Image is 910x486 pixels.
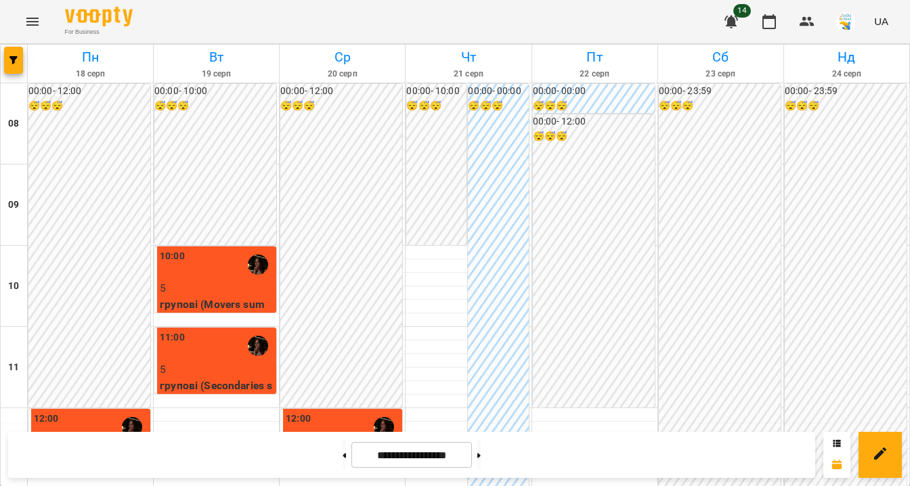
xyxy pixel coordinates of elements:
[408,47,529,68] h6: Чт
[28,84,150,99] h6: 00:00 - 12:00
[534,68,655,81] h6: 22 серп
[16,5,49,38] button: Menu
[156,68,277,81] h6: 19 серп
[786,68,907,81] h6: 24 серп
[660,68,781,81] h6: 23 серп
[160,280,274,296] p: 5
[160,296,274,328] p: групові (Movers summer club 1)
[869,9,894,34] button: UA
[282,68,403,81] h6: 20 серп
[533,129,655,144] h6: 😴😴😴
[468,99,528,114] h6: 😴😴😴
[154,99,276,114] h6: 😴😴😴
[160,361,274,378] p: 5
[836,12,855,31] img: 38072b7c2e4bcea27148e267c0c485b2.jpg
[248,336,268,356] img: Катерина Халимендик
[659,84,781,99] h6: 00:00 - 23:59
[534,47,655,68] h6: Пт
[8,116,19,131] h6: 08
[533,84,655,99] h6: 00:00 - 00:00
[8,360,19,375] h6: 11
[154,84,276,99] h6: 00:00 - 10:00
[533,99,655,114] h6: 😴😴😴
[65,28,133,37] span: For Business
[785,99,907,114] h6: 😴😴😴
[874,14,888,28] span: UA
[406,99,467,114] h6: 😴😴😴
[280,84,402,99] h6: 00:00 - 12:00
[374,417,394,437] img: Катерина Халимендик
[156,47,277,68] h6: Вт
[286,412,311,426] label: 12:00
[660,47,781,68] h6: Сб
[122,417,142,437] img: Катерина Халимендик
[408,68,529,81] h6: 21 серп
[160,249,185,264] label: 10:00
[65,7,133,26] img: Voopty Logo
[248,255,268,275] img: Катерина Халимендик
[160,330,185,345] label: 11:00
[28,99,150,114] h6: 😴😴😴
[785,84,907,99] h6: 00:00 - 23:59
[733,4,751,18] span: 14
[30,68,151,81] h6: 18 серп
[659,99,781,114] h6: 😴😴😴
[468,84,528,99] h6: 00:00 - 00:00
[282,47,403,68] h6: Ср
[533,114,655,129] h6: 00:00 - 12:00
[8,279,19,294] h6: 10
[406,84,467,99] h6: 00:00 - 10:00
[30,47,151,68] h6: Пн
[160,378,274,410] p: групові (Secondaries summer club 1)
[280,99,402,114] h6: 😴😴😴
[34,412,59,426] label: 12:00
[786,47,907,68] h6: Нд
[8,198,19,213] h6: 09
